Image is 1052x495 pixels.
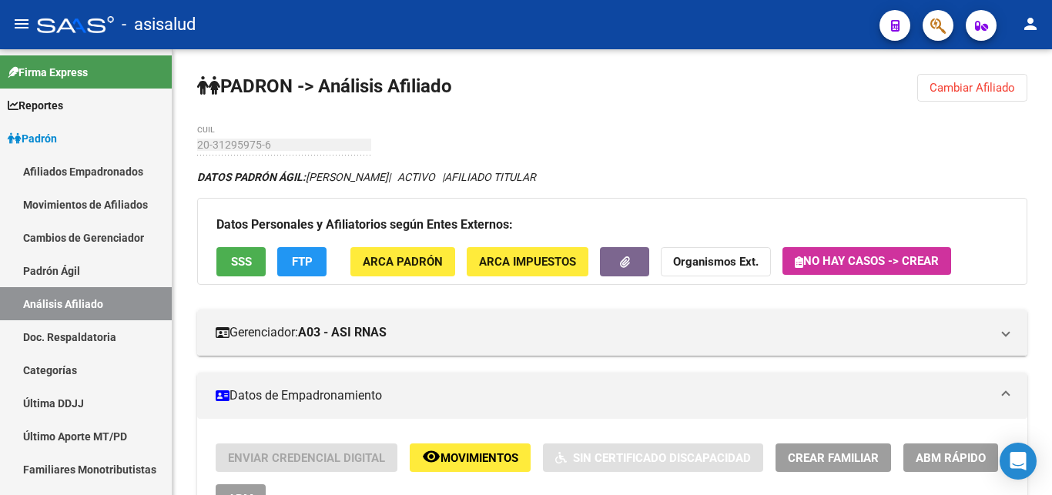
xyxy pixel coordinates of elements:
[231,256,252,269] span: SSS
[543,443,763,472] button: Sin Certificado Discapacidad
[298,324,387,341] strong: A03 - ASI RNAS
[8,64,88,81] span: Firma Express
[216,324,990,341] mat-panel-title: Gerenciador:
[197,171,306,183] strong: DATOS PADRÓN ÁGIL:
[1021,15,1040,33] mat-icon: person
[776,443,891,472] button: Crear Familiar
[673,256,759,269] strong: Organismos Ext.
[573,451,751,465] span: Sin Certificado Discapacidad
[782,247,951,275] button: No hay casos -> Crear
[467,247,588,276] button: ARCA Impuestos
[216,443,397,472] button: Enviar Credencial Digital
[216,247,266,276] button: SSS
[930,81,1015,95] span: Cambiar Afiliado
[216,387,990,404] mat-panel-title: Datos de Empadronamiento
[795,254,939,268] span: No hay casos -> Crear
[917,74,1027,102] button: Cambiar Afiliado
[444,171,536,183] span: AFILIADO TITULAR
[479,256,576,269] span: ARCA Impuestos
[661,247,771,276] button: Organismos Ext.
[1000,443,1037,480] div: Open Intercom Messenger
[363,256,443,269] span: ARCA Padrón
[441,451,518,465] span: Movimientos
[350,247,455,276] button: ARCA Padrón
[197,373,1027,419] mat-expansion-panel-header: Datos de Empadronamiento
[903,443,998,472] button: ABM Rápido
[197,171,388,183] span: [PERSON_NAME]
[788,451,879,465] span: Crear Familiar
[916,451,986,465] span: ABM Rápido
[228,451,385,465] span: Enviar Credencial Digital
[216,214,1008,236] h3: Datos Personales y Afiliatorios según Entes Externos:
[122,8,196,42] span: - asisalud
[422,447,441,466] mat-icon: remove_red_eye
[8,97,63,114] span: Reportes
[197,75,452,97] strong: PADRON -> Análisis Afiliado
[8,130,57,147] span: Padrón
[197,309,1027,356] mat-expansion-panel-header: Gerenciador:A03 - ASI RNAS
[292,256,313,269] span: FTP
[277,247,327,276] button: FTP
[410,443,531,472] button: Movimientos
[12,15,31,33] mat-icon: menu
[197,171,536,183] i: | ACTIVO |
